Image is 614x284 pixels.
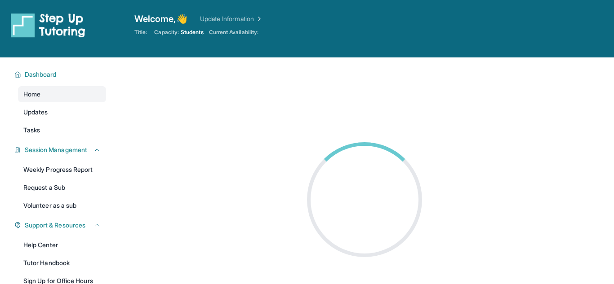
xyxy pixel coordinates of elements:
[25,70,57,79] span: Dashboard
[23,108,48,117] span: Updates
[18,197,106,214] a: Volunteer as a sub
[134,13,187,25] span: Welcome, 👋
[254,14,263,23] img: Chevron Right
[18,179,106,196] a: Request a Sub
[21,221,101,230] button: Support & Resources
[18,237,106,253] a: Help Center
[18,104,106,120] a: Updates
[200,14,263,23] a: Update Information
[11,13,85,38] img: logo
[134,29,147,36] span: Title:
[154,29,179,36] span: Capacity:
[21,145,101,154] button: Session Management
[18,122,106,138] a: Tasks
[25,221,85,230] span: Support & Resources
[18,162,106,178] a: Weekly Progress Report
[181,29,204,36] span: Students
[23,126,40,135] span: Tasks
[18,255,106,271] a: Tutor Handbook
[23,90,40,99] span: Home
[209,29,258,36] span: Current Availability:
[18,86,106,102] a: Home
[25,145,87,154] span: Session Management
[21,70,101,79] button: Dashboard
